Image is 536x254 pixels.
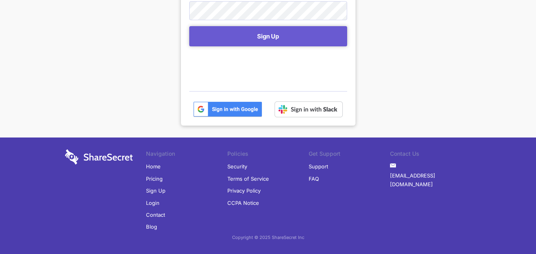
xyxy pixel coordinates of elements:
img: btn_google_signin_dark_normal_web@2x-02e5a4921c5dab0481f19210d7229f84a41d9f18e5bdafae021273015eeb... [193,101,262,117]
a: Security [227,160,247,172]
li: Policies [227,149,309,160]
a: Sign Up [146,185,165,197]
a: [EMAIL_ADDRESS][DOMAIN_NAME] [390,170,471,191]
img: Sign in with Slack [275,101,343,117]
a: Contact [146,209,165,221]
a: Privacy Policy [227,185,261,197]
img: logo-wordmark-white-trans-d4663122ce5f474addd5e946df7df03e33cb6a1c49d2221995e7729f52c070b2.svg [65,149,133,164]
iframe: Drift Widget Chat Controller [496,214,526,244]
button: Sign Up [189,26,347,46]
li: Get Support [309,149,390,160]
a: Terms of Service [227,173,269,185]
a: CCPA Notice [227,197,259,209]
a: Blog [146,221,157,233]
a: Pricing [146,173,163,185]
li: Contact Us [390,149,471,160]
iframe: reCAPTCHA [189,50,310,81]
a: FAQ [309,173,319,185]
a: Support [309,160,328,172]
a: Home [146,160,161,172]
a: Login [146,197,159,209]
li: Navigation [146,149,227,160]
